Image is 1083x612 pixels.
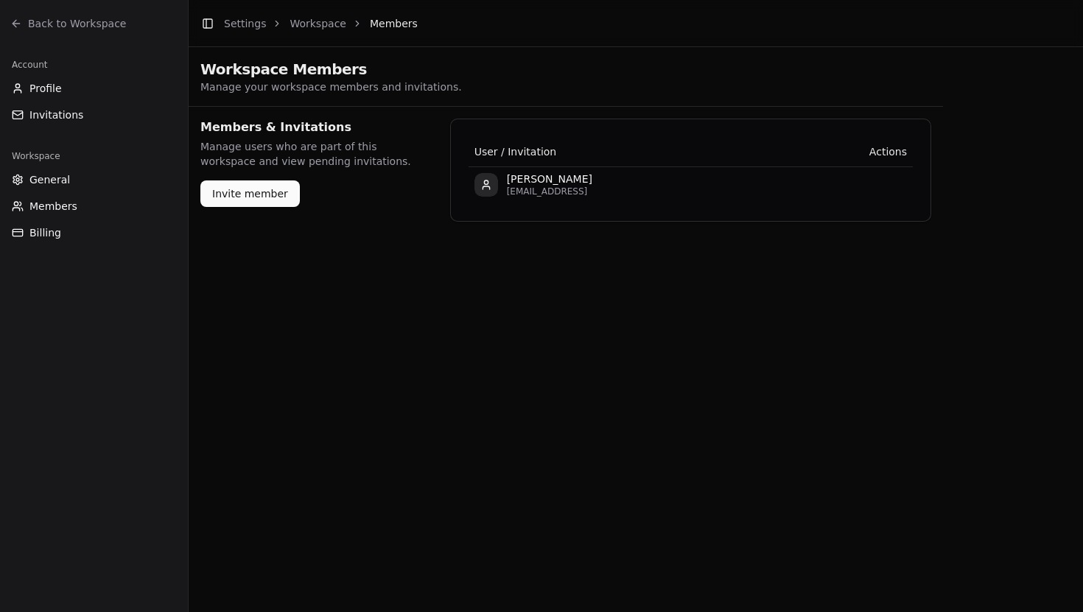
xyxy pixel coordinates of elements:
[507,186,785,197] span: [EMAIL_ADDRESS]
[200,180,300,207] button: Invite member
[6,194,182,218] button: Members
[6,12,182,35] a: Back to Workspace
[6,103,182,127] button: Invitations
[200,59,931,80] h1: Workspace Members
[224,16,418,31] nav: breadcrumb
[29,81,62,96] span: Profile
[290,18,346,29] a: Workspace
[28,16,126,31] span: Back to Workspace
[6,221,182,245] button: Billing
[224,18,266,29] a: Settings
[200,139,432,169] p: Manage users who are part of this workspace and view pending invitations.
[29,225,61,240] span: Billing
[6,144,182,168] div: Workspace
[6,168,182,191] button: General
[469,137,791,166] th: User / Invitation
[200,80,931,94] p: Manage your workspace members and invitations.
[370,16,418,31] span: Members
[791,137,913,166] th: Actions
[200,119,432,136] h2: Members & Invitations
[6,53,182,77] div: Account
[29,108,83,122] span: Invitations
[29,199,77,214] span: Members
[507,173,785,186] span: [PERSON_NAME]
[29,172,70,187] span: General
[6,77,182,100] button: Profile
